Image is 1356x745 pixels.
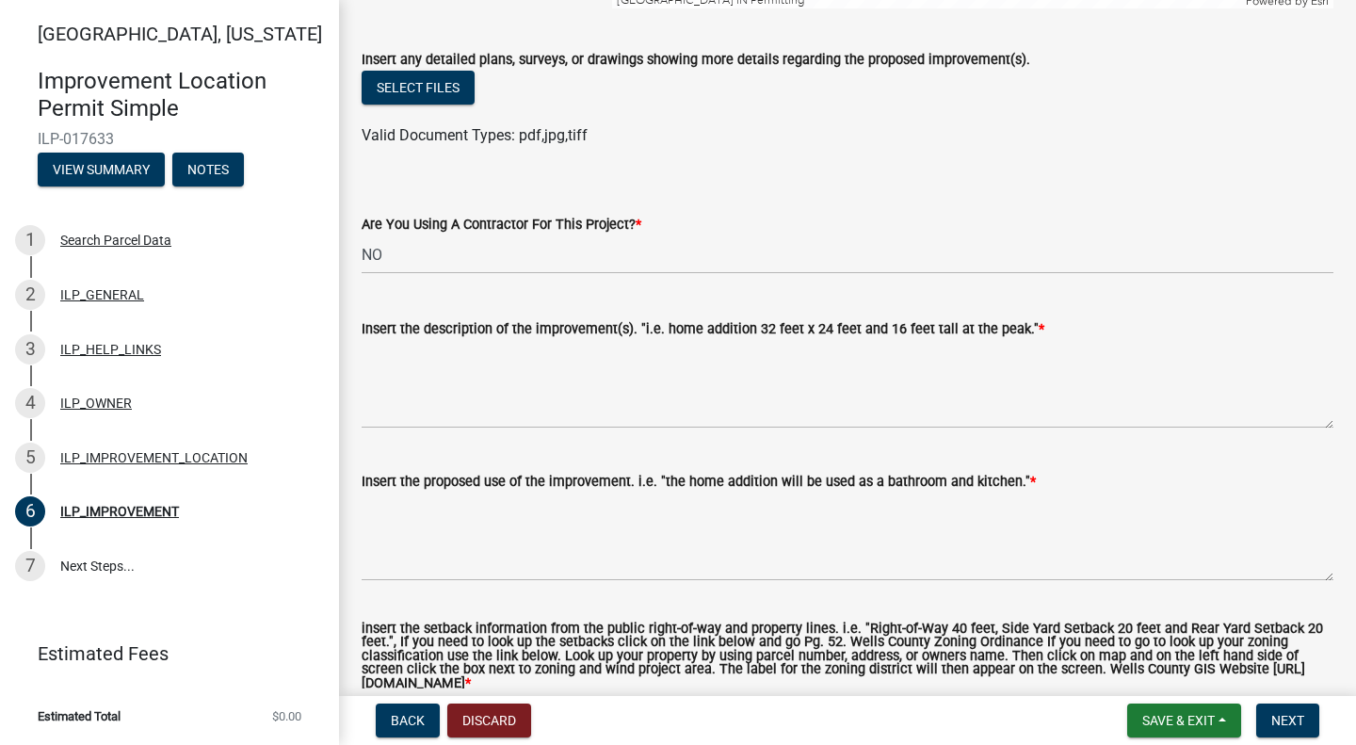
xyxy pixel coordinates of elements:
div: ILP_IMPROVEMENT [60,505,179,518]
button: Next [1256,704,1319,737]
button: Discard [447,704,531,737]
span: Back [391,713,425,728]
button: Back [376,704,440,737]
wm-modal-confirm: Notes [172,163,244,178]
span: Valid Document Types: pdf,jpg,tiff [362,126,588,144]
h4: Improvement Location Permit Simple [38,68,324,122]
wm-modal-confirm: Summary [38,163,165,178]
div: 7 [15,551,45,581]
label: Insert any detailed plans, surveys, or drawings showing more details regarding the proposed impro... [362,54,1030,67]
span: $0.00 [272,710,301,722]
button: Select files [362,71,475,105]
div: 3 [15,334,45,364]
label: Insert the description of the improvement(s). "i.e. home addition 32 feet x 24 feet and 16 feet t... [362,323,1044,336]
div: ILP_IMPROVEMENT_LOCATION [60,451,248,464]
div: Search Parcel Data [60,234,171,247]
div: 6 [15,496,45,526]
div: 5 [15,443,45,473]
div: ILP_HELP_LINKS [60,343,161,356]
button: View Summary [38,153,165,186]
div: ILP_OWNER [60,397,132,410]
span: Save & Exit [1142,713,1215,728]
div: 4 [15,388,45,418]
div: 2 [15,280,45,310]
div: 1 [15,225,45,255]
span: Next [1271,713,1304,728]
label: insert the setback information from the public right-of-way and property lines. i.e. "Right-of-Wa... [362,623,1333,690]
label: Insert the proposed use of the improvement. i.e. "the home addition will be used as a bathroom an... [362,476,1036,489]
span: ILP-017633 [38,130,301,148]
button: Save & Exit [1127,704,1241,737]
button: Notes [172,153,244,186]
span: [GEOGRAPHIC_DATA], [US_STATE] [38,23,322,45]
label: Are You Using A Contractor For This Project? [362,219,641,232]
a: Estimated Fees [15,635,309,672]
span: Estimated Total [38,710,121,722]
div: ILP_GENERAL [60,288,144,301]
